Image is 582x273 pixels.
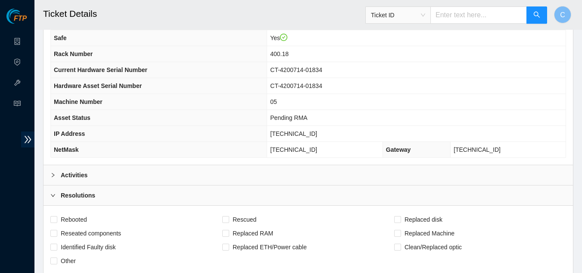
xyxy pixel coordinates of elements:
[54,82,142,89] span: Hardware Asset Serial Number
[554,6,571,23] button: C
[270,82,322,89] span: CT-4200714-01834
[54,114,90,121] span: Asset Status
[14,96,21,113] span: read
[270,98,277,105] span: 05
[57,213,90,226] span: Rebooted
[386,146,411,153] span: Gateway
[54,98,103,105] span: Machine Number
[54,130,85,137] span: IP Address
[401,213,446,226] span: Replaced disk
[50,173,56,178] span: right
[57,226,124,240] span: Reseated components
[6,9,44,24] img: Akamai Technologies
[401,226,458,240] span: Replaced Machine
[401,240,465,254] span: Clean/Replaced optic
[50,193,56,198] span: right
[454,146,501,153] span: [TECHNICAL_ID]
[280,34,288,41] span: check-circle
[270,50,289,57] span: 400.18
[229,213,260,226] span: Rescued
[270,35,287,41] span: Yes
[57,254,79,268] span: Other
[270,130,317,137] span: [TECHNICAL_ID]
[44,165,573,185] div: Activities
[6,16,27,27] a: Akamai TechnologiesFTP
[270,66,322,73] span: CT-4200714-01834
[270,146,317,153] span: [TECHNICAL_ID]
[270,114,307,121] span: Pending RMA
[61,191,95,200] b: Resolutions
[61,170,87,180] b: Activities
[57,240,119,254] span: Identified Faulty disk
[229,240,310,254] span: Replaced ETH/Power cable
[526,6,547,24] button: search
[54,35,67,41] span: Safe
[371,9,425,22] span: Ticket ID
[54,50,93,57] span: Rack Number
[14,15,27,23] span: FTP
[54,146,79,153] span: NetMask
[229,226,277,240] span: Replaced RAM
[44,185,573,205] div: Resolutions
[430,6,527,24] input: Enter text here...
[533,11,540,19] span: search
[54,66,147,73] span: Current Hardware Serial Number
[21,132,34,147] span: double-right
[560,9,565,20] span: C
